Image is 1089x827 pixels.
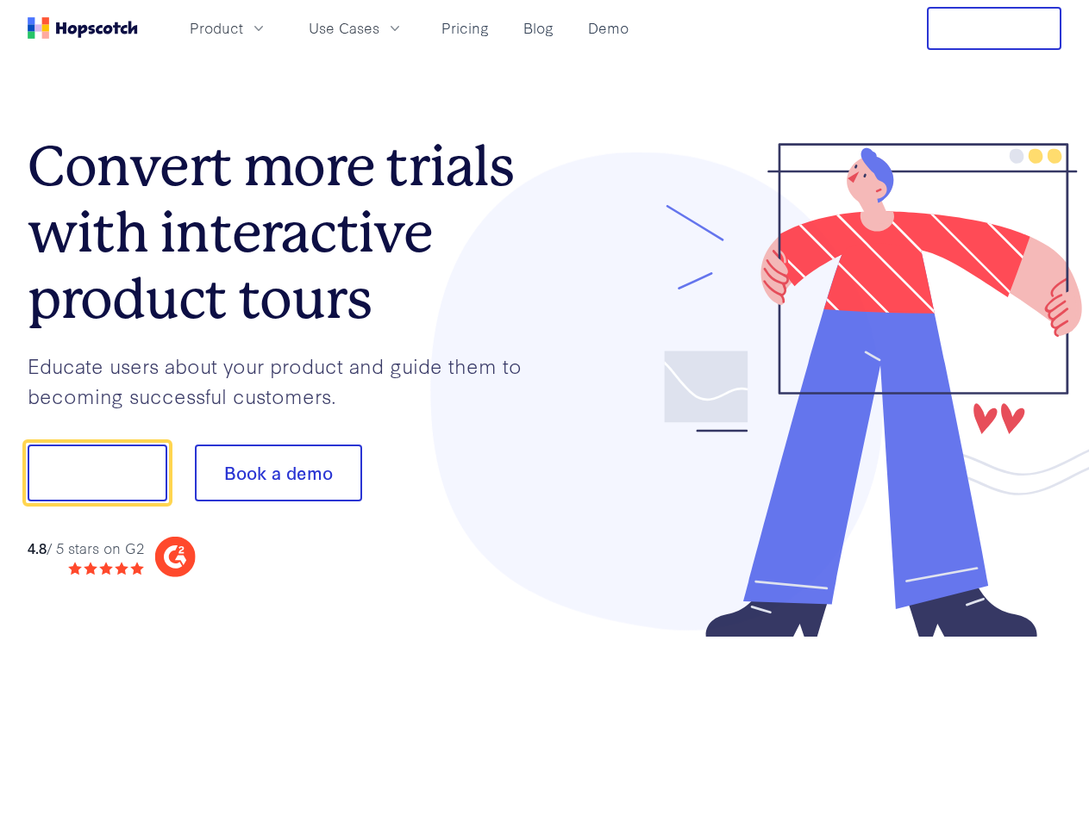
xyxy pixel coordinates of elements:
a: Blog [516,14,560,42]
a: Pricing [435,14,496,42]
h1: Convert more trials with interactive product tours [28,134,545,332]
a: Home [28,17,138,39]
button: Free Trial [927,7,1061,50]
span: Use Cases [309,17,379,39]
p: Educate users about your product and guide them to becoming successful customers. [28,351,545,410]
button: Book a demo [195,445,362,501]
span: Product [190,17,243,39]
strong: 4.8 [28,538,47,557]
button: Product [179,14,278,42]
button: Show me! [28,445,167,501]
a: Demo [581,14,635,42]
button: Use Cases [298,14,414,42]
div: / 5 stars on G2 [28,538,144,559]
